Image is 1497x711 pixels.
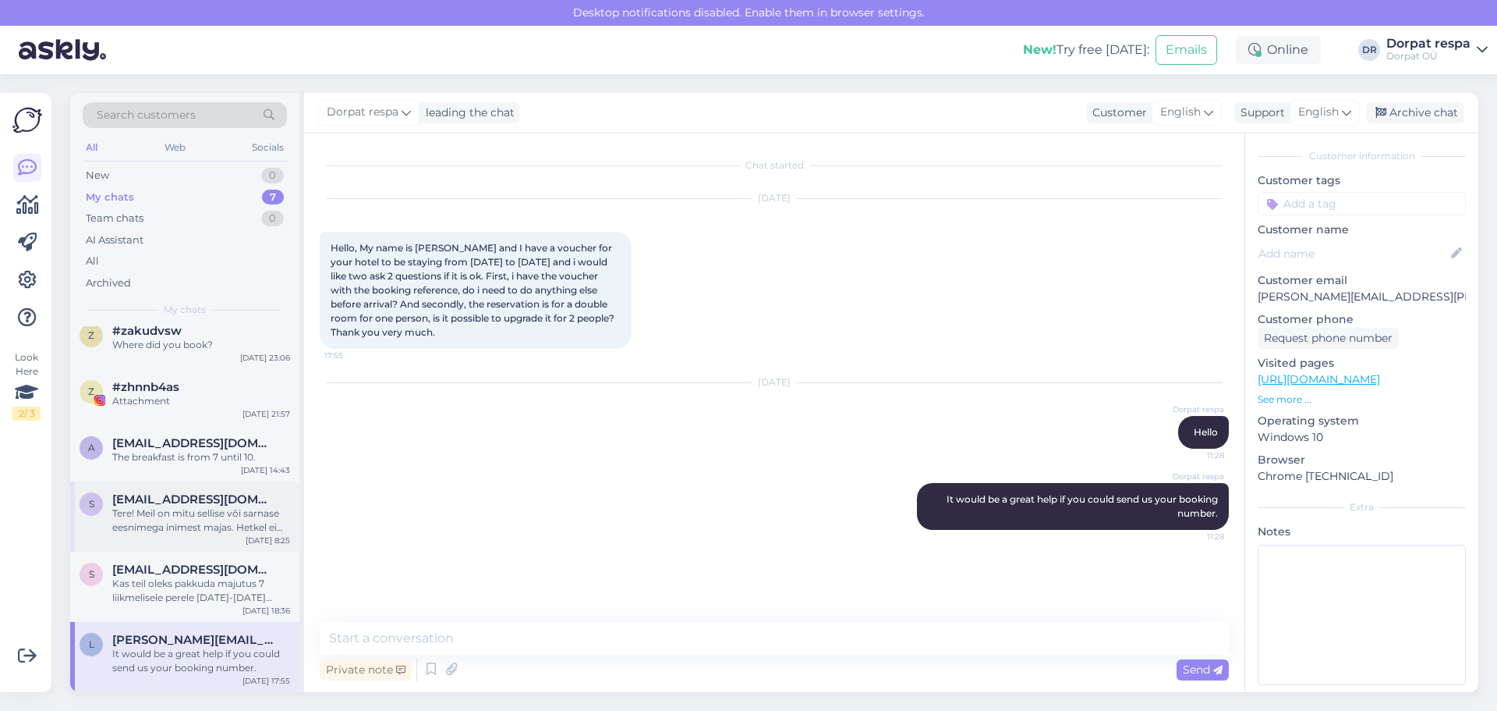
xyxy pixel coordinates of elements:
div: 0 [261,168,284,183]
p: Customer tags [1258,172,1466,189]
span: s [89,498,94,510]
span: 11:28 [1166,450,1224,461]
p: Windows 10 [1258,429,1466,446]
span: anykanen1@gmail.com [112,436,274,450]
span: siigen.silm@gmail.com [112,492,274,507]
p: Browser [1258,452,1466,468]
b: New! [1023,42,1056,57]
p: See more ... [1258,393,1466,407]
span: Dorpat respa [1166,403,1224,415]
img: Askly Logo [12,105,42,135]
div: Dorpat respa [1386,37,1470,50]
div: All [86,254,99,269]
p: Operating system [1258,413,1466,429]
span: Search customers [97,107,196,123]
input: Add a tag [1258,192,1466,215]
div: [DATE] 23:06 [240,352,290,364]
span: #zakudvsw [112,324,182,338]
div: Online [1236,36,1321,64]
div: 7 [262,190,284,205]
div: Chat started [320,158,1229,172]
div: Web [161,137,189,158]
span: z [88,329,94,341]
button: Emails [1155,35,1217,65]
div: Team chats [86,211,143,226]
div: [DATE] [320,375,1229,389]
div: Private note [320,659,412,681]
div: DR [1358,39,1380,61]
div: [DATE] 17:55 [242,675,290,687]
div: New [86,168,109,183]
span: Send [1183,663,1223,677]
div: Request phone number [1258,328,1399,349]
div: Try free [DATE]: [1023,41,1149,59]
span: lourenco.m.catarina@gmail.com [112,633,274,647]
span: My chats [164,303,206,317]
div: Support [1234,105,1285,121]
span: #zhnnb4as [112,380,179,394]
span: 11:28 [1166,531,1224,542]
p: [PERSON_NAME][EMAIL_ADDRESS][PERSON_NAME][DOMAIN_NAME] [1258,289,1466,305]
div: Attachment [112,394,290,408]
span: s [89,568,94,580]
span: Dorpat respa [1166,471,1224,482]
span: 17:55 [324,350,383,361]
div: It would be a great help if you could send us your booking number. [112,647,290,675]
div: [DATE] 18:36 [242,605,290,617]
span: English [1298,104,1339,121]
input: Add name [1258,245,1448,262]
div: Extra [1258,500,1466,514]
div: Tere! Meil on mitu sellise või sarnase eesnimega inimest majas. Hetkel ei tuvastanud ühtegi, kes ... [112,507,290,535]
p: Chrome [TECHNICAL_ID] [1258,468,1466,485]
div: Socials [249,137,287,158]
div: All [83,137,101,158]
span: Hello, My name is [PERSON_NAME] and I have a voucher for your hotel to be staying from [DATE] to ... [331,242,614,338]
div: Where did you book? [112,338,290,352]
div: [DATE] 14:43 [241,464,290,476]
div: leading the chat [419,105,515,121]
p: Notes [1258,524,1466,540]
div: Archive chat [1366,102,1464,123]
div: Dorpat OÜ [1386,50,1470,62]
p: Customer phone [1258,311,1466,328]
a: Dorpat respaDorpat OÜ [1386,37,1488,62]
div: [DATE] [320,191,1229,205]
span: z [88,386,94,397]
p: Customer name [1258,222,1466,238]
div: Kas teil oleks pakkuda majutus 7 liikmelisele perele [DATE]-[DATE] ,meid on kaks täiskasvanut ja ... [112,577,290,605]
span: shadoe84@gmail.com [112,563,274,577]
p: Visited pages [1258,355,1466,371]
div: 2 / 3 [12,407,41,421]
div: My chats [86,190,134,205]
div: [DATE] 21:57 [242,408,290,420]
div: AI Assistant [86,233,143,248]
span: Dorpat respa [327,104,398,121]
div: 0 [261,211,284,226]
span: a [88,442,95,453]
span: Hello [1194,426,1218,438]
span: English [1160,104,1201,121]
div: The breakfast is from 7 until 10. [112,450,290,464]
div: [DATE] 8:25 [246,535,290,546]
div: Look Here [12,350,41,421]
p: Customer email [1258,272,1466,289]
a: [URL][DOMAIN_NAME] [1258,372,1380,386]
span: l [89,638,94,650]
div: Customer [1086,105,1147,121]
div: Archived [86,276,131,291]
span: It would be a great help if you could send us your booking number. [947,493,1220,519]
div: Customer information [1258,149,1466,163]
